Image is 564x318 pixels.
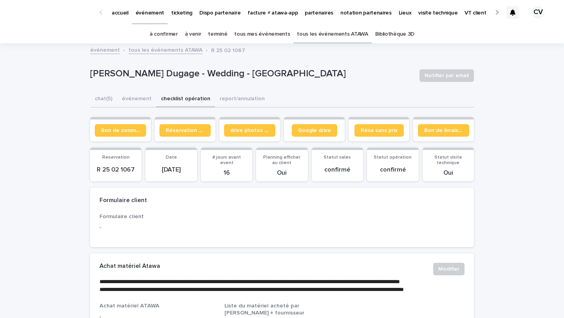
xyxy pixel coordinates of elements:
button: checklist opération [156,91,215,108]
p: Oui [427,169,469,177]
span: Date [166,155,177,160]
span: Réservation client [166,128,204,133]
span: Résa sans prix [361,128,398,133]
a: Bon de livraison [418,124,469,137]
p: R 25 02 1067 [211,45,245,54]
span: Formulaire client [99,214,144,219]
a: tous les événements ATAWA [128,45,202,54]
button: événement [117,91,156,108]
span: Bon de livraison [424,128,463,133]
a: à venir [185,25,201,43]
p: R 25 02 1067 [95,166,137,173]
p: [DATE] [150,166,192,173]
button: chat (5) [90,91,117,108]
a: Réservation client [159,124,211,137]
span: Google drive [298,128,331,133]
span: Planning afficher au client [263,155,300,165]
a: Google drive [292,124,337,137]
p: Oui [261,169,303,177]
h2: Formulaire client [99,197,147,204]
span: Notifier par email [425,72,469,79]
a: Résa sans prix [354,124,404,137]
a: terminé [208,25,227,43]
span: Modifier [438,265,459,273]
span: drive photos coordinateur [230,128,269,133]
p: confirmé [372,166,414,173]
h2: Achat matériel Atawa [99,263,160,270]
span: Achat matériel ATAWA [99,303,159,309]
p: [PERSON_NAME] Dugage - Wedding - [GEOGRAPHIC_DATA] [90,68,413,79]
span: Statut sales [324,155,351,160]
button: Notifier par email [419,69,474,82]
span: Reservation [102,155,130,160]
button: Modifier [433,263,465,275]
img: Ls34BcGeRexTGTNfXpUC [16,5,92,20]
a: tous mes événements [234,25,290,43]
a: tous les événements ATAWA [297,25,368,43]
a: à confirmer [150,25,178,43]
span: # jours avant event [212,155,241,165]
span: Bon de commande [101,128,140,133]
a: Bon de commande [95,124,146,137]
p: confirmé [316,166,358,173]
a: drive photos coordinateur [224,124,275,137]
p: 16 [206,169,248,177]
p: - [99,224,215,232]
span: Statut opération [374,155,412,160]
span: Statut visite technique [434,155,462,165]
div: CV [532,6,544,19]
a: Bibliothèque 3D [375,25,414,43]
button: report/annulation [215,91,269,108]
a: événement [90,45,120,54]
span: Liste du matériel acheté par [PERSON_NAME] + fournisseur [224,303,304,315]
